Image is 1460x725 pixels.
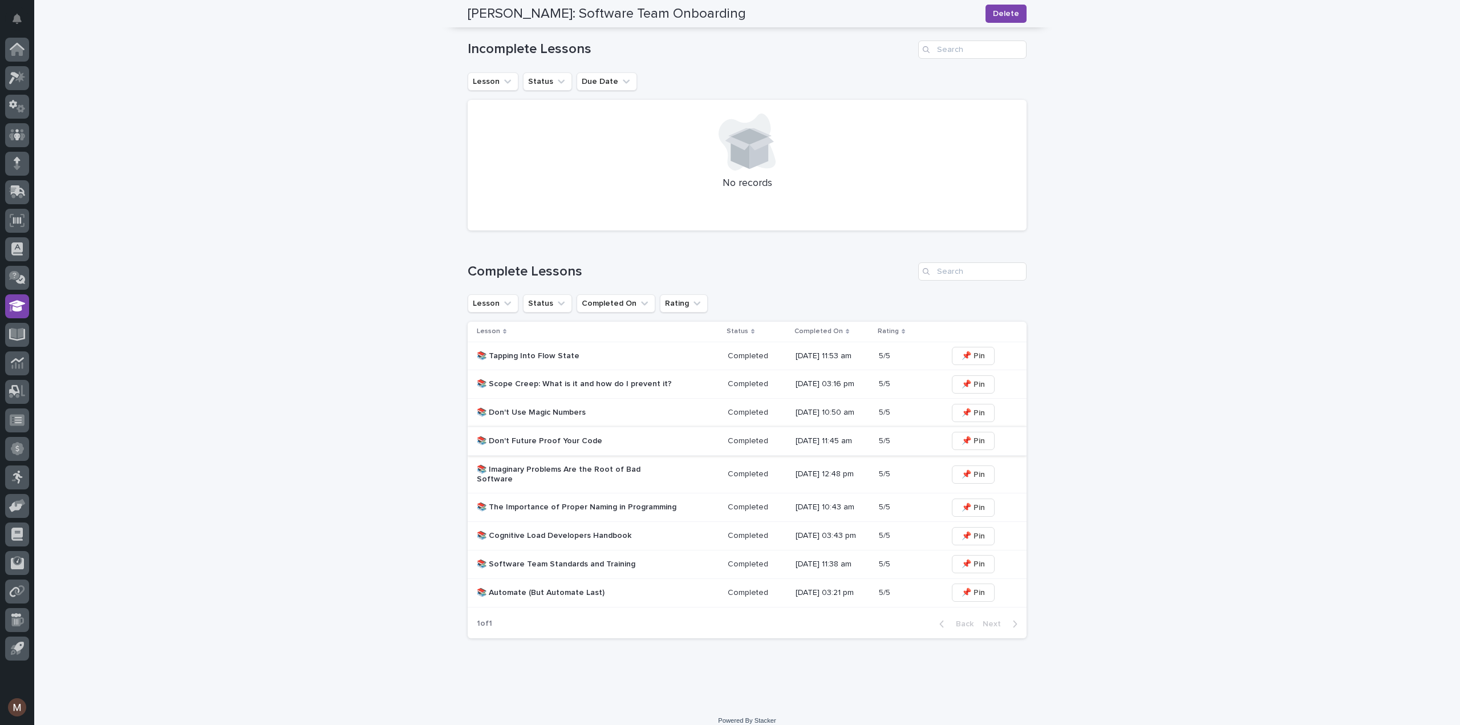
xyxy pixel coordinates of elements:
span: 📌 Pin [962,469,985,480]
p: [DATE] 10:50 am [796,408,870,418]
button: Back [930,619,978,629]
tr: 📚 Don't Use Magic NumbersCompletedCompleted [DATE] 10:50 am5/55/5 📌 Pin [468,399,1027,427]
span: 📌 Pin [962,350,985,362]
p: Lesson [477,325,500,338]
p: 5/5 [879,434,893,446]
p: 📚 Don't Use Magic Numbers [477,408,676,418]
span: 📌 Pin [962,530,985,542]
button: 📌 Pin [952,375,995,394]
p: [DATE] 03:43 pm [796,531,870,541]
p: 📚 Tapping Into Flow State [477,351,676,361]
button: Rating [660,294,708,313]
tr: 📚 Automate (But Automate Last)CompletedCompleted [DATE] 03:21 pm5/55/5 📌 Pin [468,578,1027,607]
span: 📌 Pin [962,587,985,598]
h1: Complete Lessons [468,264,914,280]
div: Notifications [14,14,29,32]
span: 📌 Pin [962,435,985,447]
a: Powered By Stacker [718,717,776,724]
p: 📚 Scope Creep: What is it and how do I prevent it? [477,379,676,389]
button: 📌 Pin [952,555,995,573]
p: 5/5 [879,557,893,569]
h2: [PERSON_NAME]: Software Team Onboarding [468,6,746,22]
p: Status [727,325,748,338]
p: 📚 Don't Future Proof Your Code [477,436,676,446]
p: Completed [728,586,770,598]
p: Completed [728,557,770,569]
button: 📌 Pin [952,465,995,484]
button: Due Date [577,72,637,91]
span: Next [983,620,1008,628]
tr: 📚 Imaginary Problems Are the Root of Bad SoftwareCompletedCompleted [DATE] 12:48 pm5/55/5 📌 Pin [468,455,1027,493]
tr: 📚 Software Team Standards and TrainingCompletedCompleted [DATE] 11:38 am5/55/5 📌 Pin [468,550,1027,578]
input: Search [918,40,1027,59]
p: 5/5 [879,586,893,598]
span: Back [949,620,974,628]
p: Completed [728,467,770,479]
p: 5/5 [879,377,893,389]
p: [DATE] 12:48 pm [796,469,870,479]
p: Completed [728,500,770,512]
p: [DATE] 11:53 am [796,351,870,361]
input: Search [918,262,1027,281]
p: No records [481,177,1013,190]
button: 📌 Pin [952,404,995,422]
p: 📚 Software Team Standards and Training [477,560,676,569]
p: Completed [728,349,770,361]
button: Lesson [468,294,518,313]
p: 5/5 [879,349,893,361]
tr: 📚 Scope Creep: What is it and how do I prevent it?CompletedCompleted [DATE] 03:16 pm5/55/5 📌 Pin [468,370,1027,399]
p: [DATE] 03:21 pm [796,588,870,598]
p: 5/5 [879,500,893,512]
button: Notifications [5,7,29,31]
p: 5/5 [879,406,893,418]
button: 📌 Pin [952,584,995,602]
p: 5/5 [879,529,893,541]
p: Completed [728,434,770,446]
p: 1 of 1 [468,610,501,638]
button: 📌 Pin [952,432,995,450]
p: Completed [728,377,770,389]
span: Delete [993,8,1019,19]
button: Delete [985,5,1027,23]
button: 📌 Pin [952,527,995,545]
p: 📚 The Importance of Proper Naming in Programming [477,503,676,512]
p: Rating [878,325,899,338]
p: Completed [728,406,770,418]
p: [DATE] 03:16 pm [796,379,870,389]
p: [DATE] 11:38 am [796,560,870,569]
p: 📚 Imaginary Problems Are the Root of Bad Software [477,465,676,484]
span: 📌 Pin [962,558,985,570]
tr: 📚 The Importance of Proper Naming in ProgrammingCompletedCompleted [DATE] 10:43 am5/55/5 📌 Pin [468,493,1027,522]
span: 📌 Pin [962,407,985,419]
tr: 📚 Cognitive Load Developers HandbookCompletedCompleted [DATE] 03:43 pm5/55/5 📌 Pin [468,522,1027,550]
tr: 📚 Don't Future Proof Your CodeCompletedCompleted [DATE] 11:45 am5/55/5 📌 Pin [468,427,1027,455]
button: Lesson [468,72,518,91]
p: [DATE] 11:45 am [796,436,870,446]
span: 📌 Pin [962,379,985,390]
button: Status [523,72,572,91]
p: [DATE] 10:43 am [796,503,870,512]
p: Completed [728,529,770,541]
button: 📌 Pin [952,499,995,517]
button: Completed On [577,294,655,313]
button: 📌 Pin [952,347,995,365]
button: Next [978,619,1027,629]
button: Status [523,294,572,313]
p: 5/5 [879,467,893,479]
tr: 📚 Tapping Into Flow StateCompletedCompleted [DATE] 11:53 am5/55/5 📌 Pin [468,342,1027,370]
p: Completed On [794,325,843,338]
span: 📌 Pin [962,502,985,513]
h1: Incomplete Lessons [468,41,914,58]
button: users-avatar [5,695,29,719]
p: 📚 Cognitive Load Developers Handbook [477,531,676,541]
p: 📚 Automate (But Automate Last) [477,588,676,598]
